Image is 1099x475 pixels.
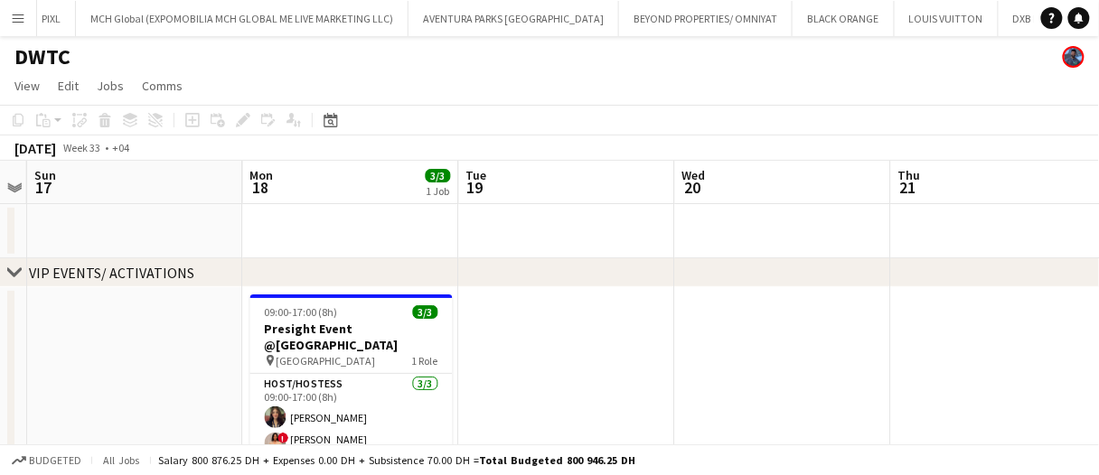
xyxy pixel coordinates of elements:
div: [DATE] [14,139,56,157]
button: Budgeted [9,451,84,470]
app-user-avatar: Mohamed Arafa [1063,46,1085,68]
span: ! [278,433,289,443]
span: View [14,78,40,94]
span: Sun [34,167,56,183]
span: 1 Role [412,354,438,368]
a: Comms [135,74,190,98]
div: +04 [112,141,129,154]
a: Edit [51,74,86,98]
button: BEYOND PROPERTIES/ OMNIYAT [619,1,793,36]
span: Wed [682,167,706,183]
span: Total Budgeted 800 946.25 DH [479,453,635,467]
button: AVENTURA PARKS [GEOGRAPHIC_DATA] [409,1,619,36]
span: [GEOGRAPHIC_DATA] [277,354,376,368]
span: Thu [898,167,921,183]
span: 18 [248,177,274,198]
button: MCH Global (EXPOMOBILIA MCH GLOBAL ME LIVE MARKETING LLC) [76,1,409,36]
h1: DWTC [14,43,70,70]
a: View [7,74,47,98]
span: Comms [142,78,183,94]
span: 21 [896,177,921,198]
span: 3/3 [413,305,438,319]
span: Edit [58,78,79,94]
button: DXB LIVE [999,1,1068,36]
a: Jobs [89,74,131,98]
span: Mon [250,167,274,183]
button: BLACK ORANGE [793,1,895,36]
span: All jobs [99,453,143,467]
span: 3/3 [426,169,451,182]
div: 1 Job [427,184,450,198]
div: VIP EVENTS/ ACTIVATIONS [29,264,194,282]
button: LOUIS VUITTON [895,1,999,36]
span: Tue [466,167,487,183]
span: Week 33 [60,141,105,154]
span: Jobs [97,78,124,94]
span: 09:00-17:00 (8h) [265,305,338,319]
button: PIXL [27,1,76,36]
span: 19 [464,177,487,198]
span: 17 [32,177,56,198]
span: 20 [680,177,706,198]
span: Budgeted [29,454,81,467]
div: Salary 800 876.25 DH + Expenses 0.00 DH + Subsistence 70.00 DH = [158,453,635,467]
h3: Presight Event @[GEOGRAPHIC_DATA] [250,321,453,353]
